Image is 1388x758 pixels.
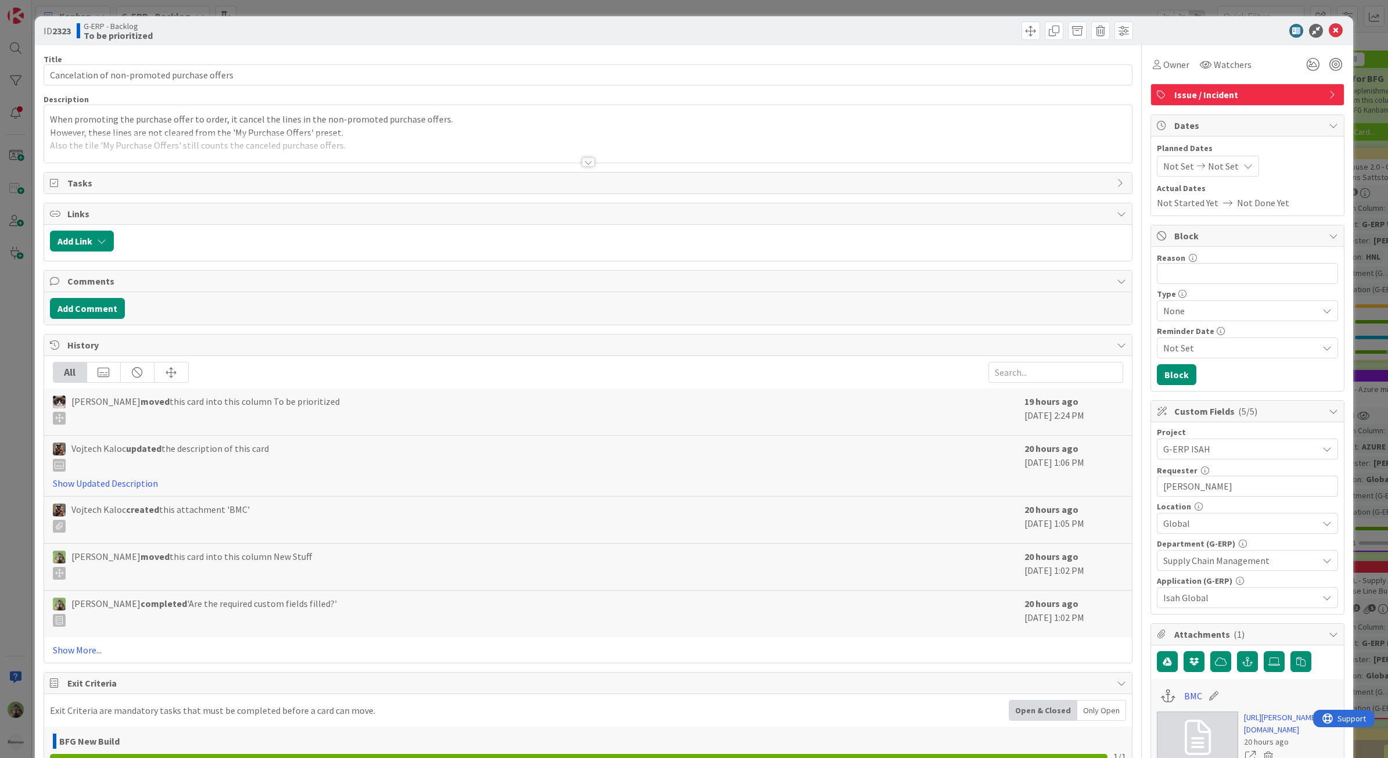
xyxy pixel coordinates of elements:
[59,736,120,746] b: BFG New Build
[1009,700,1077,720] div: Open & Closed
[1163,516,1318,530] span: Global
[1024,551,1078,562] b: 20 hours ago
[50,703,375,717] div: Exit Criteria are mandatory tasks that must be completed before a card can move.
[1244,712,1338,736] a: [URL][PERSON_NAME][DOMAIN_NAME]
[1237,196,1289,210] span: Not Done Yet
[1163,159,1194,173] span: Not Set
[1024,502,1123,537] div: [DATE] 1:05 PM
[1157,196,1218,210] span: Not Started Yet
[1024,396,1078,407] b: 19 hours ago
[53,598,66,610] img: TT
[1024,443,1078,454] b: 20 hours ago
[1244,736,1338,748] div: 20 hours ago
[53,551,66,563] img: TT
[1157,290,1176,298] span: Type
[126,443,161,454] b: updated
[1157,540,1338,548] div: Department (G-ERP)
[44,24,71,38] span: ID
[141,598,187,609] b: completed
[1174,88,1323,102] span: Issue / Incident
[1157,577,1338,585] div: Application (G-ERP)
[141,551,170,562] b: moved
[1184,689,1202,703] a: BMC
[1024,597,1123,631] div: [DATE] 1:02 PM
[50,113,1127,126] p: When promoting the purchase offer to order, it cancel the lines in the non-promoted purchase offers.
[84,31,153,40] b: To be prioritized
[1174,229,1323,243] span: Block
[24,2,53,16] span: Support
[67,338,1112,352] span: History
[1024,598,1078,609] b: 20 hours ago
[1163,591,1318,605] span: Isah Global
[71,549,312,580] span: [PERSON_NAME] this card into this column New Stuff
[1163,341,1318,355] span: Not Set
[50,231,114,252] button: Add Link
[1157,465,1198,476] label: Requester
[84,21,153,31] span: G-ERP - Backlog
[67,274,1112,288] span: Comments
[1163,58,1189,71] span: Owner
[1234,628,1245,640] span: ( 1 )
[67,676,1112,690] span: Exit Criteria
[141,396,170,407] b: moved
[1157,327,1214,335] span: Reminder Date
[1024,549,1123,584] div: [DATE] 1:02 PM
[67,207,1112,221] span: Links
[1157,502,1338,511] div: Location
[1157,428,1338,436] div: Project
[1157,182,1338,195] span: Actual Dates
[126,504,159,515] b: created
[71,502,250,533] span: Vojtech Kaloc this attachment 'BMC'
[1214,58,1252,71] span: Watchers
[1163,303,1312,319] span: None
[1174,404,1323,418] span: Custom Fields
[1157,364,1196,385] button: Block
[53,477,158,489] a: Show Updated Description
[1174,627,1323,641] span: Attachments
[1077,700,1125,720] div: Only Open
[1174,118,1323,132] span: Dates
[53,643,1124,657] a: Show More...
[1157,142,1338,155] span: Planned Dates
[1163,441,1312,457] span: G-ERP ISAH
[50,298,125,319] button: Add Comment
[1024,394,1123,429] div: [DATE] 2:24 PM
[71,597,337,627] span: [PERSON_NAME] 'Are the required custom fields filled?'
[50,126,1127,139] p: However, these lines are not cleared from the 'My Purchase Offers' preset.
[52,25,71,37] b: 2323
[1208,159,1239,173] span: Not Set
[1238,405,1257,417] span: ( 5/5 )
[71,441,269,472] span: Vojtech Kaloc the description of this card
[44,94,89,105] span: Description
[53,396,66,408] img: Kv
[71,394,340,425] span: [PERSON_NAME] this card into this column To be prioritized
[1157,253,1185,263] label: Reason
[53,443,66,455] img: VK
[1024,441,1123,490] div: [DATE] 1:06 PM
[67,176,1112,190] span: Tasks
[53,362,87,382] div: All
[1024,504,1078,515] b: 20 hours ago
[44,64,1133,85] input: type card name here...
[44,54,62,64] label: Title
[988,362,1123,383] input: Search...
[1163,554,1318,567] span: Supply Chain Management
[53,504,66,516] img: VK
